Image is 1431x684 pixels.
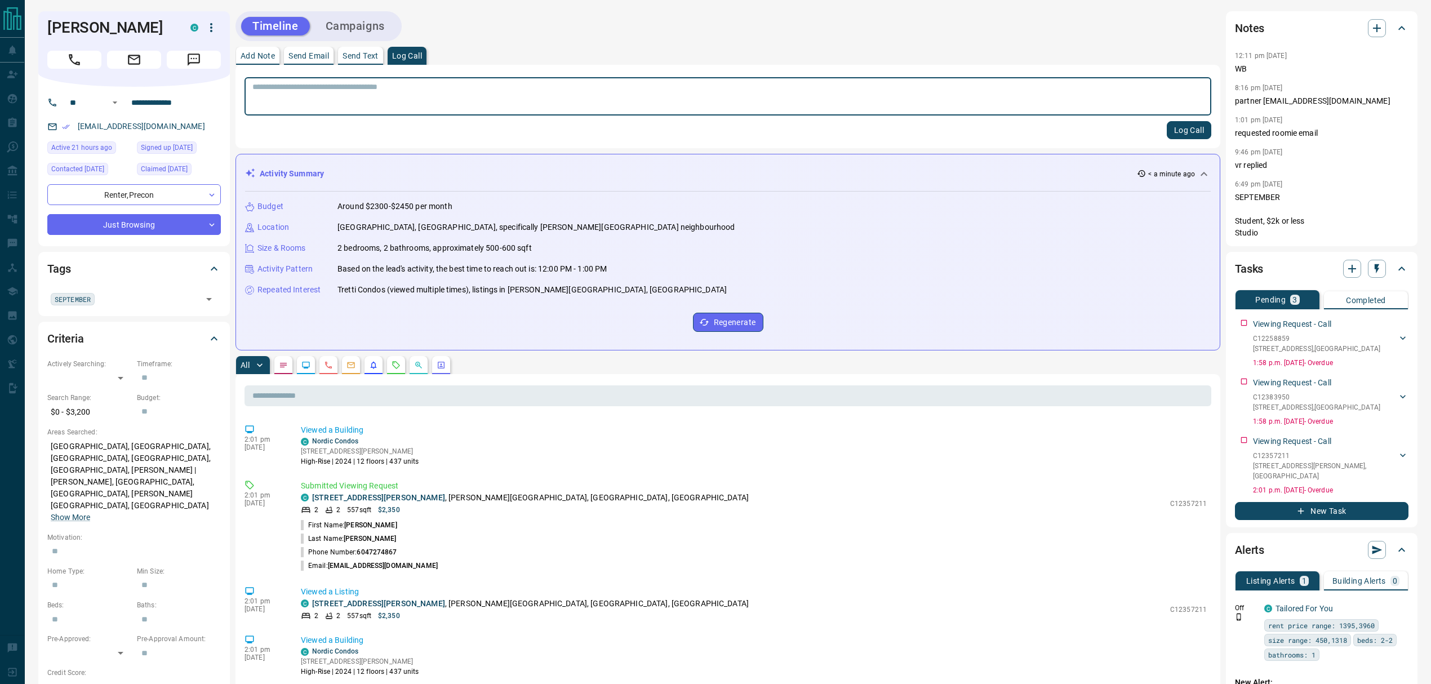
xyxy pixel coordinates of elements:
p: 3 [1292,296,1297,304]
div: Mon Dec 26 2022 [137,163,221,179]
svg: Agent Actions [437,361,446,370]
div: Tags [47,255,221,282]
p: $0 - $3,200 [47,403,131,421]
p: High-Rise | 2024 | 12 floors | 437 units [301,456,419,467]
p: First Name: [301,520,397,530]
span: [EMAIL_ADDRESS][DOMAIN_NAME] [328,562,438,570]
button: Open [201,291,217,307]
span: [PERSON_NAME] [344,521,397,529]
p: Motivation: [47,532,221,543]
p: Home Type: [47,566,131,576]
div: Tasks [1235,255,1408,282]
p: Email: [301,561,438,571]
p: Based on the lead's activity, the best time to reach out is: 12:00 PM - 1:00 PM [337,263,607,275]
svg: Notes [279,361,288,370]
div: condos.ca [301,648,309,656]
p: < a minute ago [1148,169,1195,179]
span: rent price range: 1395,3960 [1268,620,1375,631]
p: Baths: [137,600,221,610]
p: $2,350 [378,611,400,621]
a: [STREET_ADDRESS][PERSON_NAME] [312,599,445,608]
p: $2,350 [378,505,400,515]
p: 2 [336,611,340,621]
p: Budget [257,201,283,212]
p: 557 sqft [347,505,371,515]
p: Min Size: [137,566,221,576]
p: Areas Searched: [47,427,221,437]
p: Actively Searching: [47,359,131,369]
div: Renter , Precon [47,184,221,205]
p: , [PERSON_NAME][GEOGRAPHIC_DATA], [GEOGRAPHIC_DATA], [GEOGRAPHIC_DATA] [312,598,749,610]
div: Just Browsing [47,214,221,235]
span: size range: 450,1318 [1268,634,1347,646]
div: condos.ca [190,24,198,32]
p: 2:01 pm [245,646,284,654]
p: [STREET_ADDRESS][PERSON_NAME] [301,446,419,456]
p: Completed [1346,296,1386,304]
p: Activity Summary [260,168,324,180]
p: C12357211 [1170,499,1207,509]
p: Phone Number: [301,547,397,557]
p: Viewed a Listing [301,586,1207,598]
div: Mon Aug 19 2024 [47,163,131,179]
div: Criteria [47,325,221,352]
p: Send Text [343,52,379,60]
p: 1:58 p.m. [DATE] - Overdue [1253,358,1408,368]
h2: Criteria [47,330,84,348]
p: Log Call [392,52,422,60]
span: Signed up [DATE] [141,142,193,153]
p: Pending [1255,296,1286,304]
div: C12383950[STREET_ADDRESS],[GEOGRAPHIC_DATA] [1253,390,1408,415]
span: [PERSON_NAME] [344,535,396,543]
span: Claimed [DATE] [141,163,188,175]
div: Mon Sep 15 2025 [47,141,131,157]
button: Regenerate [693,313,763,332]
svg: Push Notification Only [1235,613,1243,621]
p: Pre-Approval Amount: [137,634,221,644]
div: condos.ca [301,438,309,446]
p: Pre-Approved: [47,634,131,644]
p: [STREET_ADDRESS][PERSON_NAME] [301,656,419,667]
p: Timeframe: [137,359,221,369]
p: C12357211 [1253,451,1397,461]
a: [EMAIL_ADDRESS][DOMAIN_NAME] [78,122,205,131]
p: [DATE] [245,443,284,451]
p: 557 sqft [347,611,371,621]
span: beds: 2-2 [1357,634,1393,646]
button: Show More [51,512,90,523]
p: 6:49 pm [DATE] [1235,180,1283,188]
p: Beds: [47,600,131,610]
p: Viewed a Building [301,424,1207,436]
svg: Calls [324,361,333,370]
button: Log Call [1167,121,1211,139]
span: 6047274867 [357,548,397,556]
button: Open [108,96,122,109]
p: Search Range: [47,393,131,403]
p: requested roomie email [1235,127,1408,139]
div: Alerts [1235,536,1408,563]
p: 1:58 p.m. [DATE] - Overdue [1253,416,1408,427]
svg: Lead Browsing Activity [301,361,310,370]
span: Active 21 hours ago [51,142,112,153]
p: C12357211 [1170,605,1207,615]
p: Submitted Viewing Request [301,480,1207,492]
p: [DATE] [245,499,284,507]
button: Timeline [241,17,310,35]
p: Off [1235,603,1257,613]
p: Activity Pattern [257,263,313,275]
p: vr replied [1235,159,1408,171]
div: Activity Summary< a minute ago [245,163,1211,184]
p: Send Email [288,52,329,60]
svg: Emails [346,361,355,370]
div: condos.ca [301,599,309,607]
div: condos.ca [1264,605,1272,612]
h1: [PERSON_NAME] [47,19,174,37]
p: Tretti Condos (viewed multiple times), listings in [PERSON_NAME][GEOGRAPHIC_DATA], [GEOGRAPHIC_DATA] [337,284,727,296]
p: [STREET_ADDRESS] , [GEOGRAPHIC_DATA] [1253,344,1380,354]
p: partner [EMAIL_ADDRESS][DOMAIN_NAME] [1235,95,1408,107]
span: Message [167,51,221,69]
div: C12357211[STREET_ADDRESS][PERSON_NAME],[GEOGRAPHIC_DATA] [1253,448,1408,483]
p: 2:01 pm [245,491,284,499]
h2: Notes [1235,19,1264,37]
p: [STREET_ADDRESS][PERSON_NAME] , [GEOGRAPHIC_DATA] [1253,461,1397,481]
